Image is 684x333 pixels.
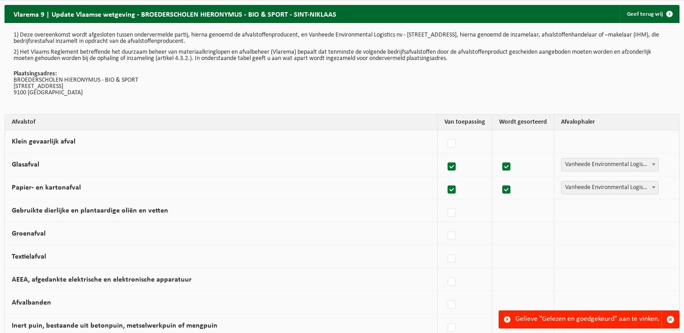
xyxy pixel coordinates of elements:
[12,322,217,329] label: Inert puin, bestaande uit betonpuin, metselwerkpuin of mengpuin
[12,207,168,214] label: Gebruikte dierlijke en plantaardige oliën en vetten
[561,181,659,194] span: Vanheede Environmental Logistics
[5,115,438,130] th: Afvalstof
[12,230,46,237] label: Groenafval
[12,184,81,191] label: Papier- en kartonafval
[515,311,661,328] div: Gelieve "Gelezen en goedgekeurd" aan te vinken.
[14,49,670,62] p: 2) Het Vlaams Reglement betreffende het duurzaam beheer van materiaalkringlopen en afvalbeheer (V...
[12,161,39,168] label: Glasafval
[12,299,51,306] label: Afvalbanden
[554,115,679,130] th: Afvalophaler
[12,138,75,145] label: Klein gevaarlijk afval
[438,115,492,130] th: Van toepassing
[14,32,670,45] p: 1) Deze overeenkomst wordt afgesloten tussen ondervermelde partij, hierna genoemd de afvalstoffen...
[561,181,658,194] span: Vanheede Environmental Logistics
[5,5,345,23] h2: Vlarema 9 | Update Vlaamse wetgeving - BROEDERSCHOLEN HIERONYMUS - BIO & SPORT - SINT-NIKLAAS
[561,158,658,171] span: Vanheede Environmental Logistics
[561,158,659,171] span: Vanheede Environmental Logistics
[620,5,679,23] a: Geef terug vrij
[14,71,670,96] p: BROEDERSCHOLEN HIERONYMUS - BIO & SPORT [STREET_ADDRESS] 9100 [GEOGRAPHIC_DATA]
[12,276,192,283] label: AEEA, afgedankte elektrische en elektronische apparatuur
[14,70,57,77] strong: Plaatsingsadres:
[12,253,46,260] label: Textielafval
[492,115,554,130] th: Wordt gesorteerd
